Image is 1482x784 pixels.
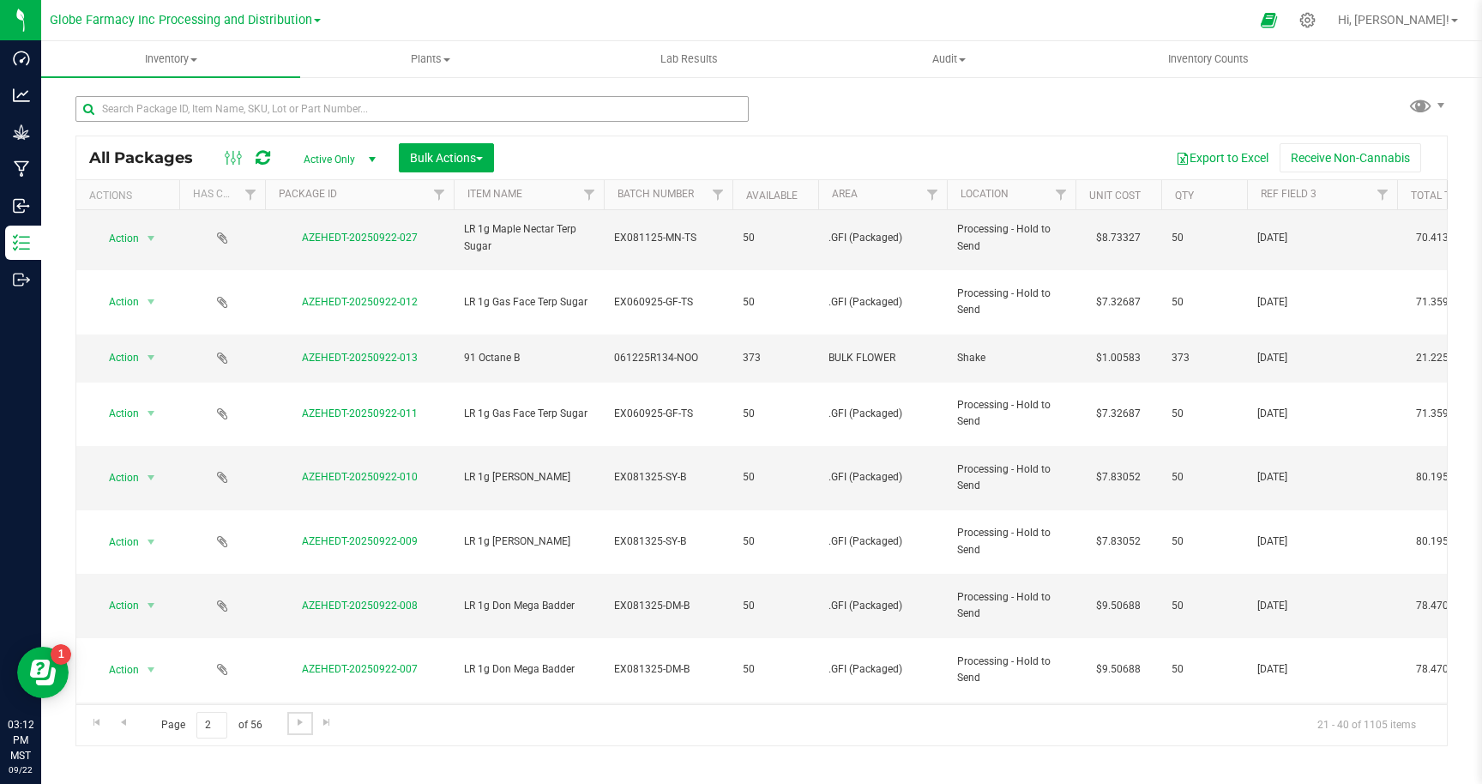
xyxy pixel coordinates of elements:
span: Audit [820,51,1077,67]
span: select [141,346,162,370]
inline-svg: Outbound [13,271,30,288]
span: LR 1g [PERSON_NAME] [464,534,593,550]
span: LR 1g Gas Face Terp Sugar [464,406,593,422]
span: .GFI (Packaged) [828,294,937,311]
span: 21.2250 [1407,346,1463,371]
span: [DATE] [1257,294,1387,311]
inline-svg: Dashboard [13,50,30,67]
span: select [141,401,162,425]
span: Inventory [41,51,300,67]
span: 50 [1172,598,1237,614]
span: 50 [743,230,808,246]
span: [DATE] [1257,406,1387,422]
a: Available [746,190,798,202]
span: Hi, [PERSON_NAME]! [1338,13,1449,27]
span: Bulk Actions [410,151,483,165]
span: .GFI (Packaged) [828,661,937,678]
a: Filter [1369,180,1397,209]
inline-svg: Inbound [13,197,30,214]
div: Actions [89,190,172,202]
p: 03:12 PM MST [8,717,33,763]
a: AZEHEDT-20250922-007 [302,663,418,675]
span: LR 1g Maple Nectar Terp Sugar [464,221,593,254]
span: Processing - Hold to Send [957,461,1065,494]
span: Processing - Hold to Send [957,654,1065,686]
span: 21 - 40 of 1105 items [1304,712,1430,738]
button: Bulk Actions [399,143,494,172]
a: AZEHEDT-20250922-008 [302,600,418,612]
a: Package ID [279,188,337,200]
span: Shake [957,350,1065,366]
td: $8.73327 [1075,207,1161,271]
span: 50 [1172,469,1237,485]
inline-svg: Grow [13,124,30,141]
a: Ref Field 3 [1261,188,1316,200]
a: Location [961,188,1009,200]
span: 50 [743,406,808,422]
span: 78.4705 [1407,657,1463,682]
span: Processing - Hold to Send [957,397,1065,430]
a: AZEHEDT-20250922-010 [302,471,418,483]
td: $6.49026 [1075,703,1161,750]
span: select [141,658,162,682]
span: EX081325-DM-B [614,661,722,678]
span: Action [93,530,140,554]
span: Action [93,658,140,682]
span: 50 [1172,661,1237,678]
span: .GFI (Packaged) [828,230,937,246]
span: Processing - Hold to Send [957,589,1065,622]
span: select [141,466,162,490]
span: BULK FLOWER [828,350,937,366]
span: 91 Octane B [464,350,593,366]
a: Item Name [467,188,522,200]
a: Lab Results [560,41,819,77]
span: 061225R134-NOO [614,350,722,366]
span: 373 [743,350,808,366]
span: LR 1g Don Mega Badder [464,598,593,614]
button: Export to Excel [1165,143,1280,172]
a: Total THC% [1411,190,1473,202]
span: Globe Farmacy Inc Processing and Distribution [50,13,312,27]
span: [DATE] [1257,350,1387,366]
td: $9.50688 [1075,574,1161,638]
span: 80.1950 [1407,465,1463,490]
span: EX081325-DM-B [614,598,722,614]
iframe: Resource center unread badge [51,644,71,665]
span: [DATE] [1257,469,1387,485]
a: Go to the next page [287,712,312,735]
span: select [141,530,162,554]
span: .GFI (Packaged) [828,406,937,422]
span: select [141,290,162,314]
span: Action [93,466,140,490]
a: Inventory Counts [1079,41,1338,77]
a: AZEHEDT-20250922-009 [302,535,418,547]
a: Inventory [41,41,300,77]
span: EX081325-SY-B [614,469,722,485]
span: LR 1g Gas Face Terp Sugar [464,294,593,311]
button: Receive Non-Cannabis [1280,143,1421,172]
span: Action [93,290,140,314]
a: AZEHEDT-20250922-012 [302,296,418,308]
span: Processing - Hold to Send [957,525,1065,558]
span: Action [93,594,140,618]
span: .GFI (Packaged) [828,534,937,550]
span: 50 [1172,406,1237,422]
span: EX081325-SY-B [614,534,722,550]
a: AZEHEDT-20250922-027 [302,232,418,244]
span: Page of 56 [147,712,276,739]
span: 50 [1172,230,1237,246]
a: Filter [919,180,947,209]
span: 50 [743,661,808,678]
a: Plants [300,41,559,77]
span: 50 [743,534,808,550]
span: 50 [743,598,808,614]
span: 71.3596 [1407,401,1463,426]
span: 50 [1172,534,1237,550]
inline-svg: Manufacturing [13,160,30,178]
a: Filter [704,180,732,209]
span: 50 [1172,294,1237,311]
td: $7.32687 [1075,383,1161,447]
span: Lab Results [637,51,741,67]
span: All Packages [89,148,210,167]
